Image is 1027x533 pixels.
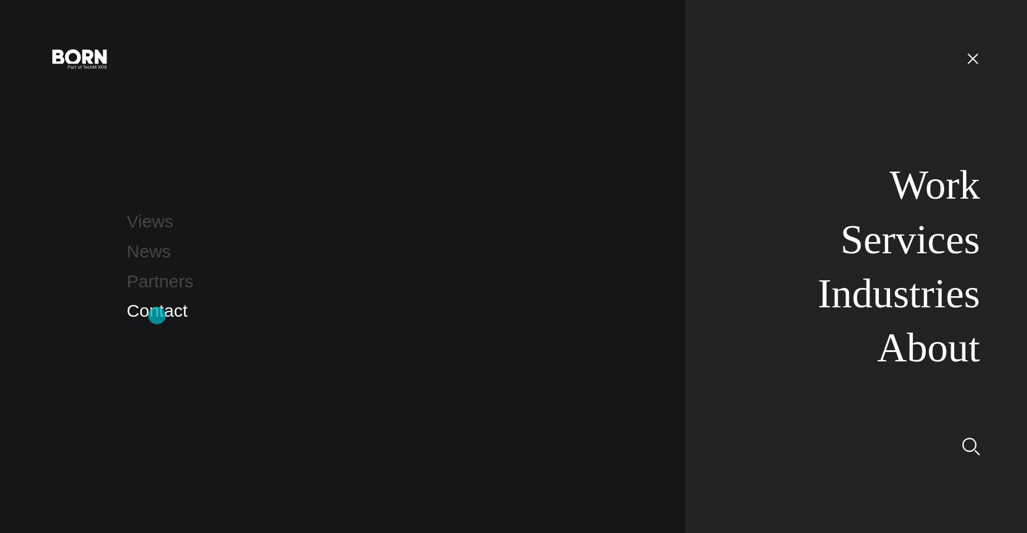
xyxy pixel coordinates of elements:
a: Work [889,162,980,207]
a: Services [841,217,980,262]
button: Open [959,46,987,71]
img: Search [962,438,980,455]
a: News [127,242,171,261]
a: Partners [127,271,193,291]
a: Contact [127,301,188,320]
a: About [877,325,980,370]
a: Views [127,212,173,231]
a: Industries [818,271,980,316]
